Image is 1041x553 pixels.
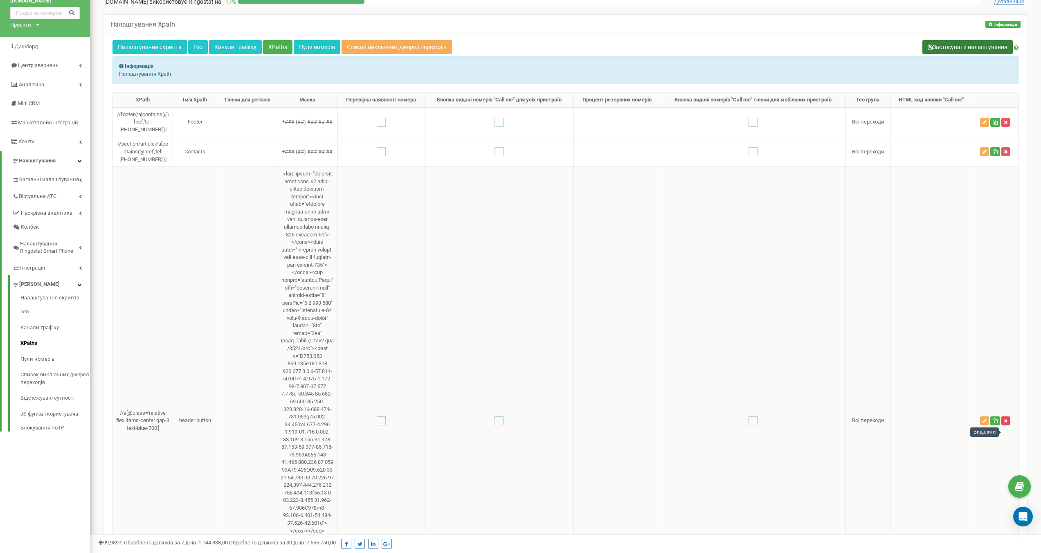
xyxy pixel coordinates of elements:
a: Відстежувані сутності [20,390,90,406]
a: Гео [188,40,208,54]
a: Інтеграція [12,259,90,275]
span: Оброблено дзвінків за 30 днів : [229,540,336,546]
span: Віртуальна АТС [19,193,56,200]
span: Налаштування [19,157,56,164]
a: Список виключних джерел переходів [342,40,452,54]
span: Загальні налаштування [19,176,79,184]
th: Перевірка наявності номера [337,93,425,108]
td: +### (##) ### ## ## [277,107,337,137]
a: Налаштування скрипта [20,294,90,304]
a: Наскрізна аналітика [12,204,90,220]
button: Застосувати налаштування [922,40,1013,54]
a: [PERSON_NAME] [12,275,90,292]
p: Налаштування Xpath [119,70,1012,78]
th: XPath [113,93,173,108]
th: Кнопка видачі номерів "Call me" для усіх пристроїв [425,93,574,108]
a: Налаштування скрипта [112,40,187,54]
th: Гео група [846,93,890,108]
a: JS функції користувача [20,406,90,422]
td: +### (##) ### ## ## [277,137,337,167]
span: Колбек [21,223,39,231]
a: Канали трафіку [209,40,262,54]
th: Кнопка видачі номерів "Call me" тільки для мобільних пристроїв [660,93,846,108]
th: Процент резервних номерів [574,93,660,108]
a: Колбек [12,220,90,234]
a: Список виключних джерел переходів [20,367,90,390]
span: Маркетплейс інтеграцій [18,119,78,126]
input: Пошук за номером [10,7,80,19]
a: Блокування по IP [20,422,90,432]
td: Contacts [173,137,217,167]
span: Центр звернень [18,62,58,68]
span: Наскрізна аналітика [21,209,72,217]
div: Open Intercom Messenger [1013,507,1033,526]
span: Налаштування Ringostat Smart Phone [20,240,79,255]
span: Дашборд [15,43,38,49]
td: Всі переходи [846,137,890,167]
span: Аналiтика [19,81,44,88]
a: Налаштування Ringostat Smart Phone [12,234,90,259]
a: Загальні налаштування [12,170,90,187]
a: Канали трафіку [20,320,90,336]
a: XPaths [263,40,292,54]
span: [PERSON_NAME] [19,281,60,288]
td: //section/article//a[contains(@href,'tel:[PHONE_NUMBER]')] [113,137,173,167]
span: Mini CRM [18,100,40,106]
a: Пули номерів [294,40,340,54]
h5: Налаштування Xpath [110,21,175,28]
a: Віртуальна АТС [12,187,90,204]
button: Інформація [985,21,1021,28]
span: Інтеграція [20,264,45,272]
th: Тільки для регіонів [217,93,277,108]
span: Кошти [18,138,35,144]
strong: Інформація [125,63,153,69]
a: Пули номерів [20,351,90,367]
div: Видалити [970,427,999,437]
div: Проєкти [10,21,31,29]
td: //footer//a[contains(@href,'tel:[PHONE_NUMBER]')] [113,107,173,137]
th: Маска [277,93,337,108]
td: Всі переходи [846,107,890,137]
u: 1 744 838,00 [198,540,228,546]
a: Гео [20,304,90,320]
a: XPaths [20,335,90,351]
a: Налаштування [2,151,90,171]
th: Ім'я Xpath [173,93,217,108]
span: Оброблено дзвінків за 7 днів : [124,540,228,546]
u: 7 556 750,00 [306,540,336,546]
span: 99,989% [98,540,123,546]
th: HTML код кнопки "Call me" [890,93,972,108]
td: Footer [173,107,217,137]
